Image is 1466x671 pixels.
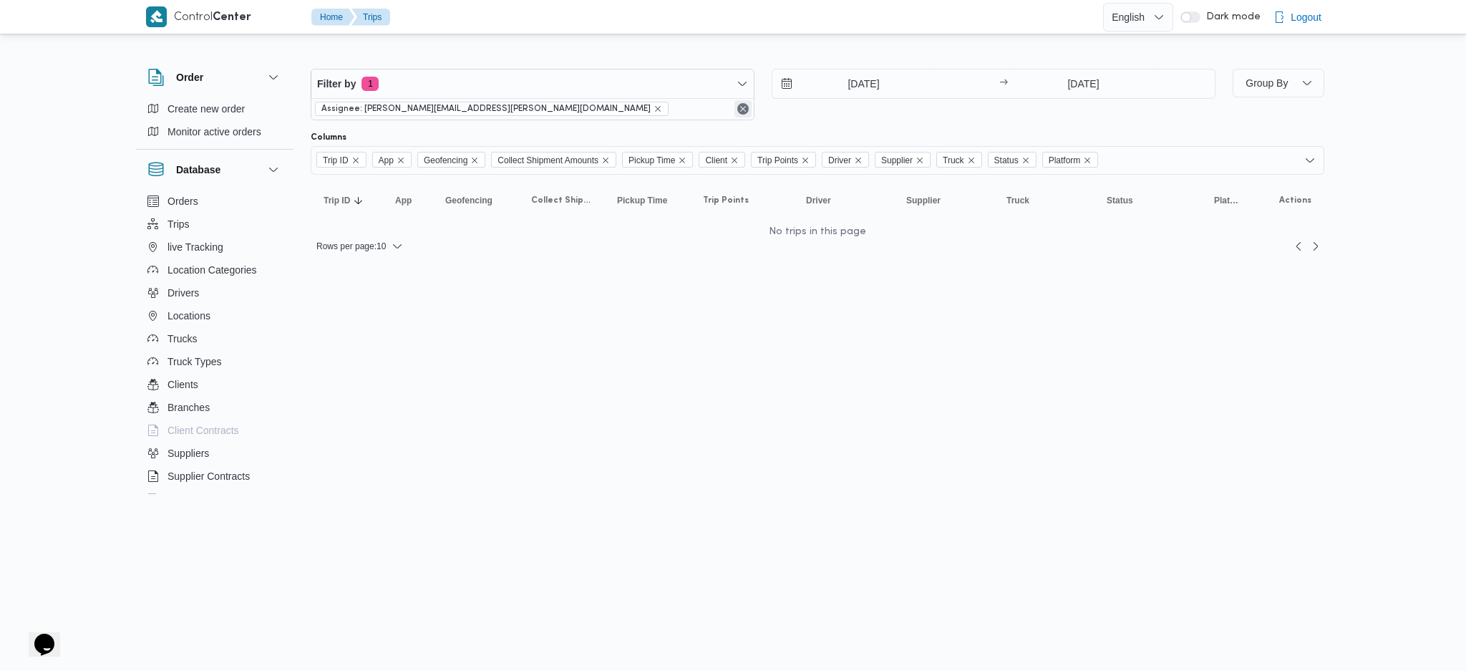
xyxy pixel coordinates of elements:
button: Status [1101,189,1194,212]
span: Client [705,153,727,168]
button: Logout [1268,3,1327,32]
button: Platform [1208,189,1246,212]
span: Branches [168,399,210,416]
button: Truck Types [142,350,288,373]
button: Remove Geofencing from selection in this group [470,156,479,165]
button: Trips [351,9,390,26]
span: Trucks [168,330,197,347]
span: Trip ID [316,152,366,168]
span: Collect Shipment Amounts [497,153,598,168]
button: Remove Pickup Time from selection in this group [678,156,686,165]
button: Remove Truck from selection in this group [967,156,976,165]
span: Pickup Time [617,195,667,206]
button: live Tracking [142,236,288,259]
input: Press the down key to open a popover containing a calendar. [1012,69,1155,98]
span: Geofencing [445,195,492,206]
label: Columns [311,132,346,143]
span: Locations [168,307,210,324]
span: Assignee: [PERSON_NAME][EMAIL_ADDRESS][PERSON_NAME][DOMAIN_NAME] [321,102,651,115]
button: remove selected entity [654,105,662,113]
button: Locations [142,304,288,327]
button: Remove Collect Shipment Amounts from selection in this group [601,156,610,165]
span: Client [699,152,745,168]
button: Database [147,161,282,178]
svg: Sorted in descending order [353,195,364,206]
b: Center [213,12,251,23]
button: Remove App from selection in this group [397,156,405,165]
span: App [372,152,412,168]
span: Pickup Time [628,153,675,168]
span: Assignee: abdallah.mohamed@illa.com.eg [315,102,669,116]
button: Pickup Time [611,189,683,212]
span: Devices [168,491,203,508]
span: Supplier [906,195,941,206]
span: Status [994,153,1019,168]
span: Status [1107,195,1133,206]
span: Trips [168,216,190,233]
button: Remove Platform from selection in this group [1083,156,1092,165]
span: Driver [806,195,831,206]
img: X8yXhbKr1z7QwAAAABJRU5ErkJggg== [146,6,167,27]
span: Collect Shipment Amounts [491,152,616,168]
span: Trip Points [751,152,816,168]
button: Location Categories [142,259,288,281]
button: Devices [142,488,288,511]
span: Trip ID; Sorted in descending order [324,195,350,206]
button: Home [311,9,354,26]
span: Truck [943,153,964,168]
span: Platform [1049,153,1081,168]
button: Remove Driver from selection in this group [854,156,863,165]
span: Truck [1006,195,1029,206]
div: → [999,79,1008,89]
button: Remove Status from selection in this group [1021,156,1030,165]
button: Remove Client from selection in this group [730,156,739,165]
span: Collect Shipment Amounts [531,195,591,206]
span: Clients [168,376,198,393]
span: Geofencing [417,152,485,168]
span: Status [988,152,1037,168]
center: No trips in this page [311,226,1324,238]
span: App [379,153,394,168]
span: Actions [1279,195,1311,206]
button: Remove [734,100,752,117]
button: Clients [142,373,288,396]
span: App [395,195,412,206]
div: Order [136,97,293,149]
button: Suppliers [142,442,288,465]
span: Pickup Time [622,152,693,168]
span: Trip Points [757,153,798,168]
button: Client Contracts [142,419,288,442]
span: Drivers [168,284,199,301]
span: Driver [828,153,851,168]
span: 1 active filters [361,77,379,91]
span: Supplier Contracts [168,468,250,485]
button: Truck [1001,189,1087,212]
button: Rows per page:10 [311,238,409,255]
button: Branches [142,396,288,419]
button: Monitor active orders [142,120,288,143]
div: Database [136,190,293,500]
span: Filter by [317,75,356,92]
span: Dark mode [1200,11,1261,23]
span: Truck Types [168,353,221,370]
span: Geofencing [424,153,467,168]
button: Order [147,69,282,86]
span: Orders [168,193,198,210]
span: Create new order [168,100,245,117]
span: Platform [1042,152,1099,168]
span: Logout [1291,9,1321,26]
button: Create new order [142,97,288,120]
button: Supplier Contracts [142,465,288,488]
button: Driver [800,189,886,212]
span: Suppliers [168,445,209,462]
button: Supplier [901,189,986,212]
span: Location Categories [168,261,257,279]
button: Trucks [142,327,288,350]
span: Client Contracts [168,422,239,439]
span: Group By [1246,77,1288,89]
button: Drivers [142,281,288,304]
span: Driver [822,152,869,168]
button: Filter by1 active filters [311,69,754,98]
span: Monitor active orders [168,123,261,140]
